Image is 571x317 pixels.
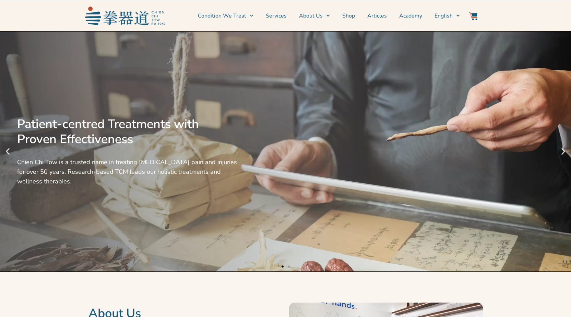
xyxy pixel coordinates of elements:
div: Previous slide [3,147,12,156]
img: Website Icon-03 [469,12,477,20]
span: Go to slide 2 [288,265,290,268]
a: Academy [399,7,422,24]
a: Condition We Treat [198,7,253,24]
div: Patient-centred Treatments with Proven Effectiveness [17,117,237,147]
div: Chien Chi Tow is a trusted name in treating [MEDICAL_DATA] pain and injuries for over 50 years. R... [17,157,237,186]
a: Shop [342,7,355,24]
a: Articles [367,7,387,24]
span: English [435,12,453,20]
a: Services [266,7,287,24]
a: About Us [299,7,330,24]
div: Next slide [559,147,568,156]
a: English [435,7,460,24]
nav: Menu [169,7,460,24]
span: Go to slide 1 [282,265,284,268]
